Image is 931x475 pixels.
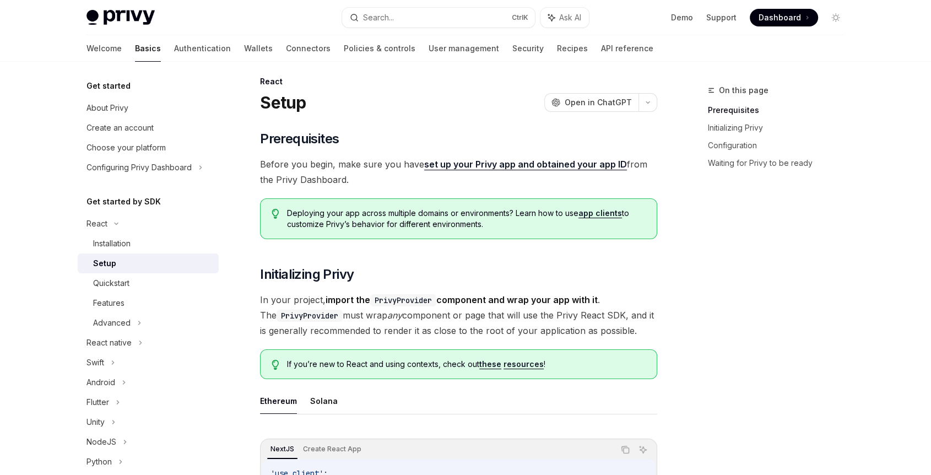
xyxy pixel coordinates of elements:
[277,310,343,322] code: PrivyProvider
[86,455,112,468] div: Python
[286,35,331,62] a: Connectors
[272,360,279,370] svg: Tip
[260,76,657,87] div: React
[244,35,273,62] a: Wallets
[260,266,354,283] span: Initializing Privy
[557,35,588,62] a: Recipes
[174,35,231,62] a: Authentication
[86,101,128,115] div: About Privy
[618,442,632,457] button: Copy the contents from the code block
[86,79,131,93] h5: Get started
[287,359,646,370] span: If you’re new to React and using contexts, check out !
[559,12,581,23] span: Ask AI
[706,12,737,23] a: Support
[260,93,306,112] h1: Setup
[86,161,192,174] div: Configuring Privy Dashboard
[78,293,219,313] a: Features
[479,359,501,369] a: these
[708,154,853,172] a: Waiting for Privy to be ready
[86,336,132,349] div: React native
[565,97,632,108] span: Open in ChatGPT
[671,12,693,23] a: Demo
[300,442,365,456] div: Create React App
[93,316,131,330] div: Advanced
[512,35,544,62] a: Security
[86,121,154,134] div: Create an account
[708,137,853,154] a: Configuration
[93,237,131,250] div: Installation
[344,35,415,62] a: Policies & controls
[260,292,657,338] span: In your project, . The must wrap component or page that will use the Privy React SDK, and it is g...
[287,208,646,230] span: Deploying your app across multiple domains or environments? Learn how to use to customize Privy’s...
[512,13,528,22] span: Ctrl K
[504,359,544,369] a: resources
[326,294,598,305] strong: import the component and wrap your app with it
[135,35,161,62] a: Basics
[310,388,338,414] button: Solana
[86,376,115,389] div: Android
[78,118,219,138] a: Create an account
[827,9,845,26] button: Toggle dark mode
[750,9,818,26] a: Dashboard
[636,442,650,457] button: Ask AI
[78,138,219,158] a: Choose your platform
[708,119,853,137] a: Initializing Privy
[544,93,638,112] button: Open in ChatGPT
[759,12,801,23] span: Dashboard
[342,8,535,28] button: Search...CtrlK
[267,442,297,456] div: NextJS
[93,257,116,270] div: Setup
[78,253,219,273] a: Setup
[708,101,853,119] a: Prerequisites
[93,296,125,310] div: Features
[86,396,109,409] div: Flutter
[387,310,402,321] em: any
[363,11,394,24] div: Search...
[424,159,627,170] a: set up your Privy app and obtained your app ID
[260,156,657,187] span: Before you begin, make sure you have from the Privy Dashboard.
[272,209,279,219] svg: Tip
[86,195,161,208] h5: Get started by SDK
[78,234,219,253] a: Installation
[260,130,339,148] span: Prerequisites
[370,294,436,306] code: PrivyProvider
[86,415,105,429] div: Unity
[86,356,104,369] div: Swift
[260,388,297,414] button: Ethereum
[93,277,129,290] div: Quickstart
[578,208,622,218] a: app clients
[540,8,589,28] button: Ask AI
[78,273,219,293] a: Quickstart
[86,10,155,25] img: light logo
[429,35,499,62] a: User management
[78,98,219,118] a: About Privy
[601,35,653,62] a: API reference
[86,141,166,154] div: Choose your platform
[719,84,768,97] span: On this page
[86,35,122,62] a: Welcome
[86,435,116,449] div: NodeJS
[86,217,107,230] div: React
